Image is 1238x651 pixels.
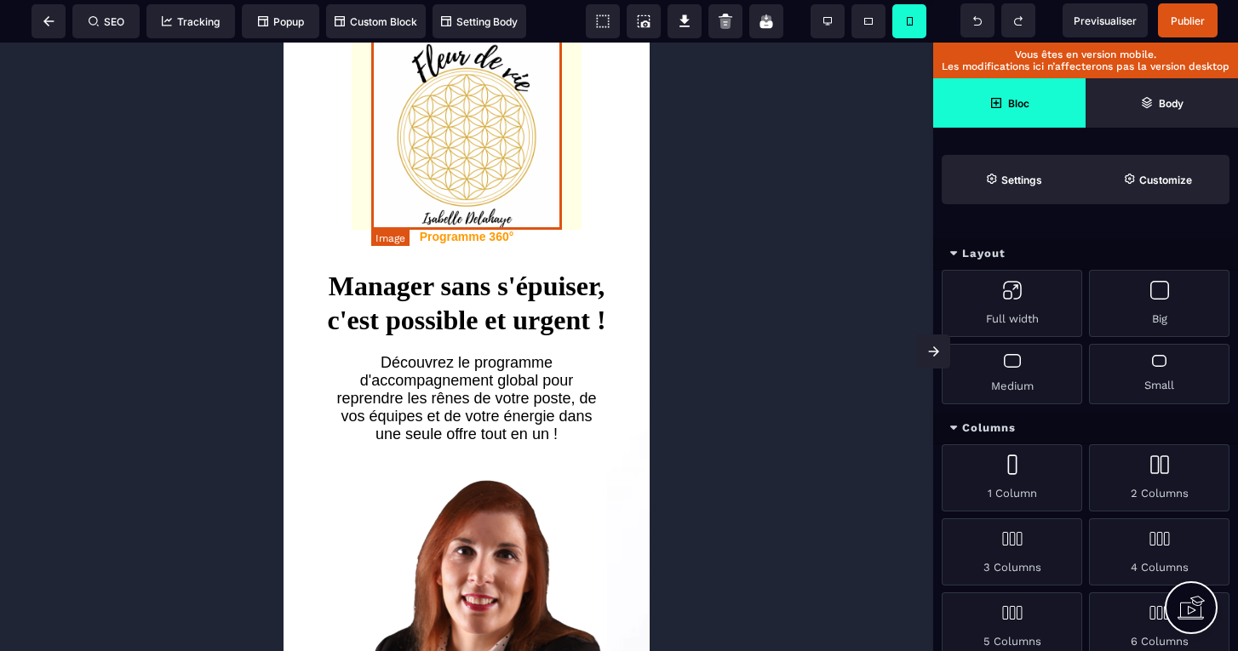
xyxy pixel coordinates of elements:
[942,155,1086,204] span: Settings
[627,4,661,38] span: Screenshot
[1089,444,1229,511] div: 2 Columns
[942,49,1229,60] p: Vous êtes en version mobile.
[1171,14,1205,27] span: Publier
[942,270,1082,337] div: Full width
[942,60,1229,72] p: Les modifications ici n’affecterons pas la version desktop
[43,187,324,201] text: Programme 360°
[586,4,620,38] span: View components
[89,15,124,28] span: SEO
[1086,155,1229,204] span: Open Style Manager
[1159,97,1184,110] strong: Body
[1139,174,1192,186] strong: Customize
[258,15,304,28] span: Popup
[441,15,518,28] span: Setting Body
[335,15,417,28] span: Custom Block
[1086,78,1238,128] span: Open Layer Manager
[1089,344,1229,404] div: Small
[1063,3,1148,37] span: Preview
[43,311,324,401] text: Découvrez le programme d'accompagnement global pour reprendre les rênes de votre poste, de vos éq...
[1074,14,1137,27] span: Previsualiser
[43,209,324,294] text: Manager sans s'épuiser, c'est possible et urgent !
[1001,174,1042,186] strong: Settings
[933,238,1238,270] div: Layout
[1008,97,1029,110] strong: Bloc
[162,15,220,28] span: Tracking
[942,518,1082,585] div: 3 Columns
[1089,518,1229,585] div: 4 Columns
[942,344,1082,404] div: Medium
[933,78,1086,128] span: Open Blocks
[1089,270,1229,337] div: Big
[933,413,1238,444] div: Columns
[942,444,1082,511] div: 1 Column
